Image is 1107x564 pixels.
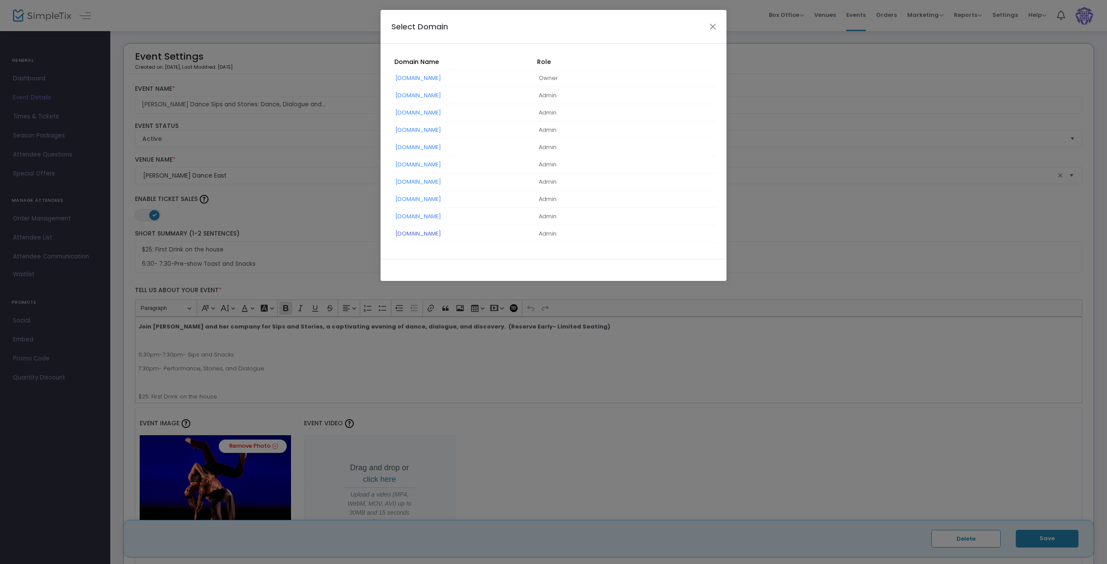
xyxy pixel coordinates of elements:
span: Admin [539,103,557,122]
a: [DOMAIN_NAME] [396,160,441,169]
span: Admin [539,86,557,105]
a: [DOMAIN_NAME] [396,229,441,238]
span: Owner [539,69,558,87]
button: Close [707,21,719,32]
span: Admin [539,207,557,226]
span: Admin [539,121,557,139]
a: [DOMAIN_NAME] [396,195,441,203]
a: [DOMAIN_NAME] [396,74,441,82]
span: Admin [539,155,557,174]
a: [DOMAIN_NAME] [396,143,441,151]
h4: Select Domain [391,21,448,32]
a: [DOMAIN_NAME] [396,108,441,117]
a: [DOMAIN_NAME] [396,212,441,220]
th: Domain Name [391,54,534,70]
a: [DOMAIN_NAME] [396,126,441,134]
a: [DOMAIN_NAME] [396,91,441,99]
span: Admin [539,138,557,156]
a: [DOMAIN_NAME] [396,178,441,186]
span: Admin [539,224,557,243]
th: Role [534,54,716,70]
span: Admin [539,172,557,191]
span: Admin [539,190,557,208]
